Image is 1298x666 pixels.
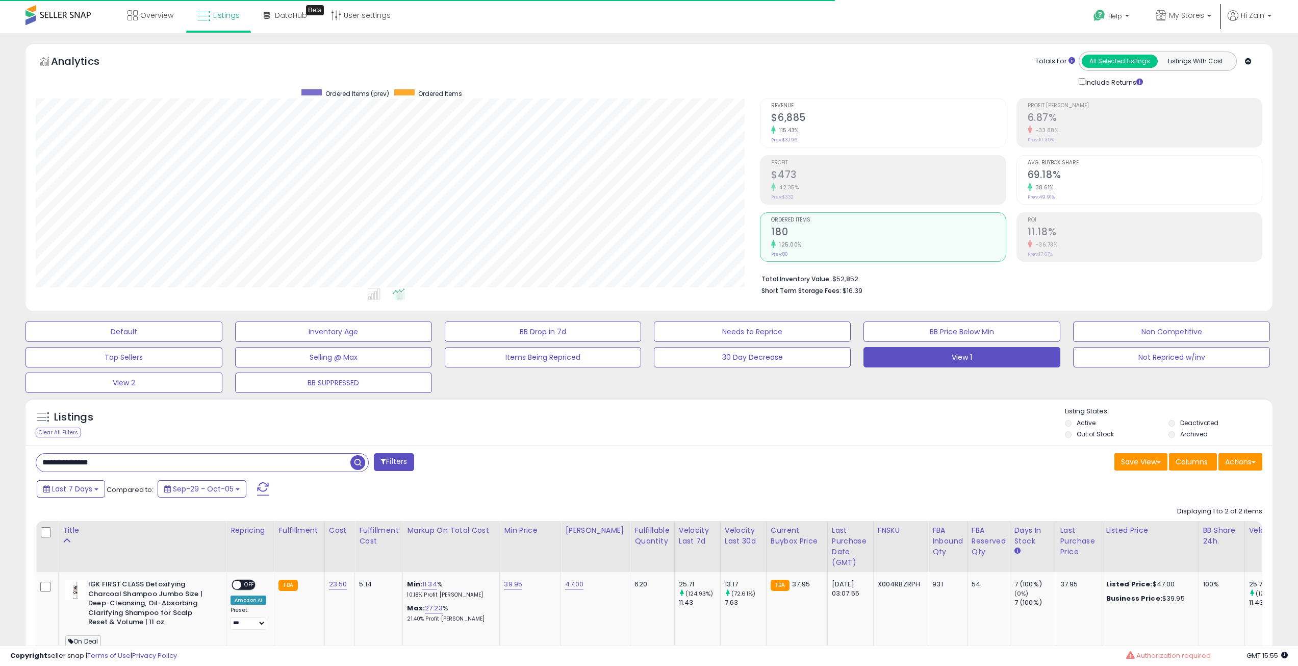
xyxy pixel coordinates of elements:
button: Sep-29 - Oct-05 [158,480,246,498]
small: -33.88% [1032,127,1059,134]
div: Current Buybox Price [771,525,823,547]
span: Help [1108,12,1122,20]
small: Prev: 80 [771,251,788,257]
button: Top Sellers [26,347,222,367]
span: Ordered Items [771,217,1005,223]
p: Listing States: [1065,407,1272,416]
span: Columns [1176,457,1208,467]
span: Revenue [771,103,1005,109]
span: Compared to: [107,485,154,495]
div: seller snap | | [10,651,177,661]
span: 37.95 [792,579,810,589]
strong: Copyright [10,651,47,660]
a: Terms of Use [87,651,131,660]
button: Last 7 Days [37,480,105,498]
b: Business Price: [1106,594,1162,603]
div: Days In Stock [1014,525,1052,547]
small: 115.43% [776,127,799,134]
div: Cost [329,525,351,536]
div: Fulfillable Quantity [634,525,670,547]
div: Min Price [504,525,556,536]
span: Sep-29 - Oct-05 [173,484,234,494]
a: Help [1085,2,1139,33]
span: DataHub [275,10,307,20]
label: Active [1077,418,1096,427]
div: Amazon AI [231,596,266,605]
div: FNSKU [878,525,924,536]
div: FBA inbound Qty [932,525,963,557]
div: Velocity Last 7d [679,525,716,547]
div: 7 (100%) [1014,598,1056,607]
a: 47.00 [565,579,583,589]
button: View 1 [863,347,1060,367]
div: 25.71 [1249,580,1290,589]
button: 30 Day Decrease [654,347,851,367]
li: $52,852 [761,272,1255,284]
span: Profit [PERSON_NAME] [1028,103,1262,109]
div: Displaying 1 to 2 of 2 items [1177,507,1262,516]
button: View 2 [26,373,222,393]
img: 31Gf8INPP+L._SL40_.jpg [65,580,86,600]
small: Prev: 17.67% [1028,251,1053,257]
div: Tooltip anchor [306,5,324,15]
div: 54 [972,580,1002,589]
span: Overview [140,10,173,20]
small: Prev: 49.91% [1028,194,1055,200]
div: Velocity Last 30d [725,525,762,547]
div: Include Returns [1071,76,1155,88]
small: 42.35% [776,184,799,191]
div: 7.63 [725,598,766,607]
div: [DATE] 03:07:55 [832,580,866,598]
span: My Stores [1169,10,1204,20]
button: Items Being Repriced [445,347,642,367]
div: Listed Price [1106,525,1194,536]
div: BB Share 24h. [1203,525,1240,547]
div: $47.00 [1106,580,1191,589]
button: Selling @ Max [235,347,432,367]
h5: Listings [54,410,93,425]
span: Hi Zain [1241,10,1264,20]
a: 39.95 [504,579,522,589]
div: 25.71 [679,580,720,589]
div: Fulfillment Cost [359,525,398,547]
button: Columns [1169,453,1217,471]
span: ROI [1028,217,1262,223]
div: $39.95 [1106,594,1191,603]
div: Title [63,525,222,536]
h2: 69.18% [1028,169,1262,183]
button: Not Repriced w/inv [1073,347,1270,367]
a: 11.34 [422,579,437,589]
small: Prev: 10.39% [1028,137,1054,143]
div: Markup on Total Cost [407,525,495,536]
div: Repricing [231,525,270,536]
h2: 11.18% [1028,226,1262,240]
b: Max: [407,603,425,613]
span: Listings [213,10,240,20]
div: 620 [634,580,666,589]
small: (124.93%) [685,589,713,598]
h2: 180 [771,226,1005,240]
small: Days In Stock. [1014,547,1021,556]
button: Needs to Reprice [654,322,851,342]
b: Short Term Storage Fees: [761,286,841,295]
small: (124.93%) [1256,589,1283,598]
a: Privacy Policy [132,651,177,660]
label: Out of Stock [1077,430,1114,438]
small: (0%) [1014,589,1029,598]
span: $16.39 [843,286,862,295]
div: Last Purchase Date (GMT) [832,525,869,568]
div: Preset: [231,607,266,630]
div: % [407,604,492,623]
b: Total Inventory Value: [761,275,831,283]
a: 27.23 [425,603,443,613]
div: Clear All Filters [36,428,81,437]
div: [PERSON_NAME] [565,525,626,536]
i: Get Help [1093,9,1106,22]
button: Listings With Cost [1157,55,1233,68]
span: Ordered Items (prev) [325,89,389,98]
p: 21.40% Profit [PERSON_NAME] [407,615,492,623]
button: BB SUPPRESSED [235,373,432,393]
div: 5.14 [359,580,395,589]
button: Inventory Age [235,322,432,342]
b: Min: [407,579,422,589]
